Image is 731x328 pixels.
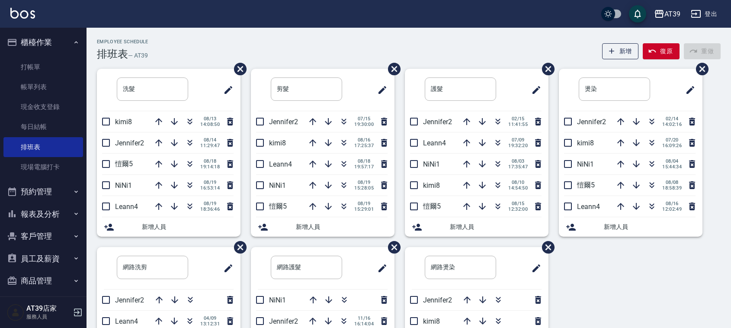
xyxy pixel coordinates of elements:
[508,137,528,143] span: 07/09
[354,143,374,148] span: 17:25:37
[382,56,402,82] span: 刪除班表
[296,222,388,232] span: 新增人員
[142,222,234,232] span: 新增人員
[271,256,342,279] input: 排版標題
[577,181,595,189] span: 愷爾5
[3,225,83,248] button: 客戶管理
[3,180,83,203] button: 預約管理
[354,185,374,191] span: 15:28:05
[662,116,682,122] span: 02/14
[251,217,394,237] div: 新增人員
[354,116,374,122] span: 07/15
[604,222,696,232] span: 新增人員
[508,180,528,185] span: 08/10
[577,203,600,211] span: Leann4
[269,317,298,325] span: Jennifer2
[423,160,440,168] span: NiNi1
[423,181,440,190] span: kimi8
[269,296,286,304] span: NiNi1
[200,137,220,143] span: 08/14
[354,315,374,321] span: 11/16
[689,56,710,82] span: 刪除班表
[128,51,148,60] h6: — AT39
[602,43,639,59] button: 新增
[271,77,342,101] input: 排版標題
[200,180,220,185] span: 08/19
[662,180,682,185] span: 08/08
[425,77,496,101] input: 排版標題
[577,139,594,147] span: kimi8
[423,139,446,147] span: Leann4
[508,116,528,122] span: 02/15
[354,164,374,170] span: 19:57:17
[629,5,646,23] button: save
[7,304,24,321] img: Person
[3,117,83,137] a: 每日結帳
[228,235,248,260] span: 刪除班表
[508,201,528,206] span: 08/15
[97,39,148,45] h2: Employee Schedule
[535,235,556,260] span: 刪除班表
[450,222,542,232] span: 新增人員
[117,77,188,101] input: 排版標題
[26,313,71,321] p: 服務人員
[97,217,240,237] div: 新增人員
[508,206,528,212] span: 12:32:00
[200,164,220,170] span: 19:14:18
[425,256,496,279] input: 排版標題
[423,317,440,325] span: kimi8
[423,118,452,126] span: Jennifer2
[535,56,556,82] span: 刪除班表
[662,185,682,191] span: 18:58:39
[508,164,528,170] span: 17:35:47
[269,160,292,168] span: Leann4
[687,6,721,22] button: 登出
[651,5,684,23] button: AT39
[508,158,528,164] span: 08/03
[372,258,388,279] span: 修改班表的標題
[662,143,682,148] span: 16:09:26
[559,217,702,237] div: 新增人員
[662,206,682,212] span: 12:02:49
[354,158,374,164] span: 08/18
[3,137,83,157] a: 排班表
[664,9,680,19] div: AT39
[508,185,528,191] span: 14:54:50
[200,185,220,191] span: 16:53:14
[3,97,83,117] a: 現金收支登錄
[200,116,220,122] span: 08/13
[200,122,220,127] span: 14:08:50
[579,77,650,101] input: 排版標題
[354,137,374,143] span: 08/16
[354,206,374,212] span: 15:29:01
[10,8,35,19] img: Logo
[3,203,83,225] button: 報表及分析
[269,181,286,190] span: NiNi1
[200,315,220,321] span: 04/09
[269,139,286,147] span: kimi8
[643,43,680,59] button: 復原
[115,317,138,325] span: Leann4
[218,258,234,279] span: 修改班表的標題
[228,56,248,82] span: 刪除班表
[3,248,83,270] button: 員工及薪資
[662,137,682,143] span: 07/20
[115,181,132,190] span: NiNi1
[354,321,374,327] span: 16:14:04
[26,304,71,313] h5: AT39店家
[3,57,83,77] a: 打帳單
[526,258,542,279] span: 修改班表的標題
[508,143,528,148] span: 19:32:20
[117,256,188,279] input: 排版標題
[115,160,133,168] span: 愷爾5
[269,202,287,210] span: 愷爾5
[526,80,542,100] span: 修改班表的標題
[200,206,220,212] span: 18:36:46
[115,139,144,147] span: Jennifer2
[200,158,220,164] span: 08/18
[405,217,548,237] div: 新增人員
[200,201,220,206] span: 08/19
[662,122,682,127] span: 14:02:16
[354,201,374,206] span: 08/19
[200,143,220,148] span: 11:29:47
